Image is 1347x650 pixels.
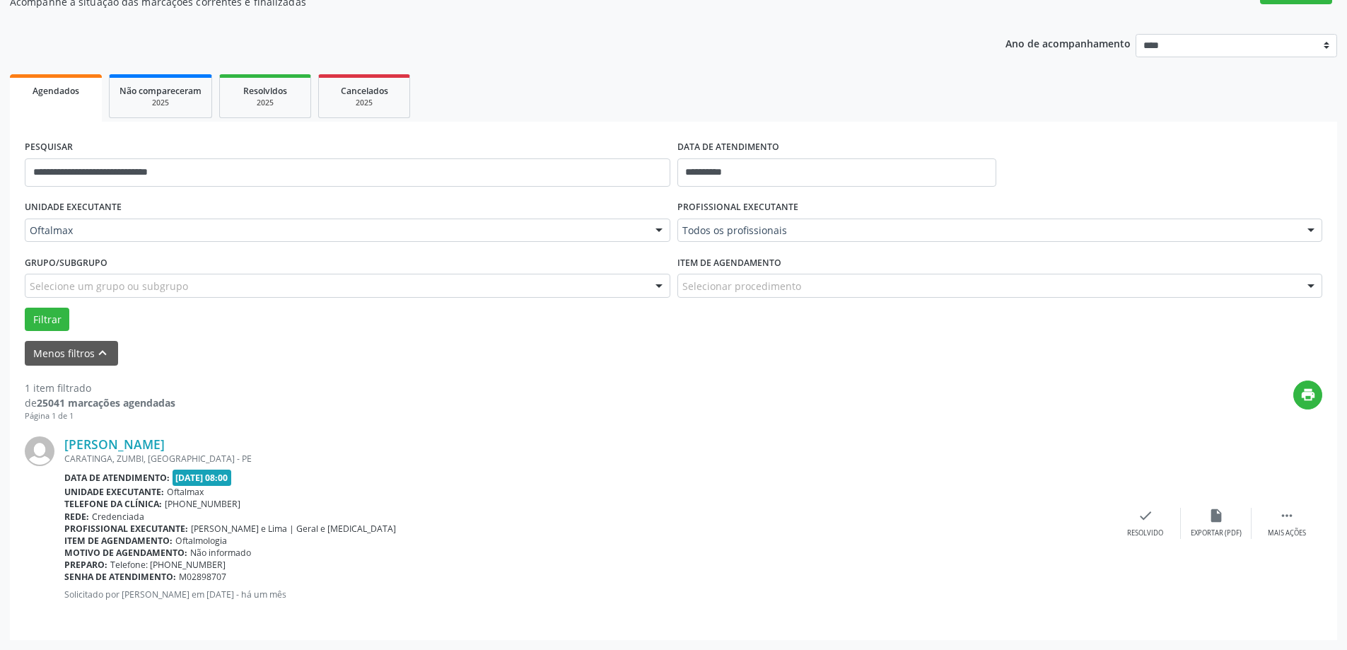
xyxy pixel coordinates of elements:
i: insert_drive_file [1208,508,1224,523]
b: Unidade executante: [64,486,164,498]
span: [PERSON_NAME] e Lima | Geral e [MEDICAL_DATA] [191,523,396,535]
span: Resolvidos [243,85,287,97]
img: img [25,436,54,466]
span: Oftalmologia [175,535,227,547]
span: Agendados [33,85,79,97]
span: Todos os profissionais [682,224,1294,238]
label: DATA DE ATENDIMENTO [677,137,779,158]
div: 2025 [119,98,202,108]
b: Rede: [64,511,89,523]
b: Telefone da clínica: [64,498,162,510]
span: Selecionar procedimento [682,279,801,294]
span: M02898707 [179,571,226,583]
div: de [25,395,175,410]
b: Motivo de agendamento: [64,547,187,559]
span: [DATE] 08:00 [173,470,232,486]
a: [PERSON_NAME] [64,436,165,452]
strong: 25041 marcações agendadas [37,396,175,410]
i:  [1279,508,1295,523]
i: check [1138,508,1153,523]
div: 2025 [329,98,400,108]
button: Menos filtroskeyboard_arrow_up [25,341,118,366]
b: Preparo: [64,559,107,571]
div: 2025 [230,98,301,108]
span: Não informado [190,547,251,559]
span: Oftalmax [167,486,204,498]
span: Selecione um grupo ou subgrupo [30,279,188,294]
span: Oftalmax [30,224,641,238]
label: PROFISSIONAL EXECUTANTE [677,197,798,219]
label: UNIDADE EXECUTANTE [25,197,122,219]
p: Solicitado por [PERSON_NAME] em [DATE] - há um mês [64,588,1110,600]
b: Data de atendimento: [64,472,170,484]
div: Mais ações [1268,528,1306,538]
i: keyboard_arrow_up [95,345,110,361]
i: print [1300,387,1316,402]
label: Grupo/Subgrupo [25,252,107,274]
div: Exportar (PDF) [1191,528,1242,538]
button: print [1293,381,1322,410]
span: Telefone: [PHONE_NUMBER] [110,559,226,571]
div: CARATINGA, ZUMBI, [GEOGRAPHIC_DATA] - PE [64,453,1110,465]
span: Não compareceram [119,85,202,97]
label: PESQUISAR [25,137,73,158]
b: Senha de atendimento: [64,571,176,583]
p: Ano de acompanhamento [1005,34,1131,52]
label: Item de agendamento [677,252,781,274]
span: Cancelados [341,85,388,97]
button: Filtrar [25,308,69,332]
b: Profissional executante: [64,523,188,535]
span: Credenciada [92,511,144,523]
b: Item de agendamento: [64,535,173,547]
div: Página 1 de 1 [25,410,175,422]
div: Resolvido [1127,528,1163,538]
div: 1 item filtrado [25,381,175,395]
span: [PHONE_NUMBER] [165,498,240,510]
